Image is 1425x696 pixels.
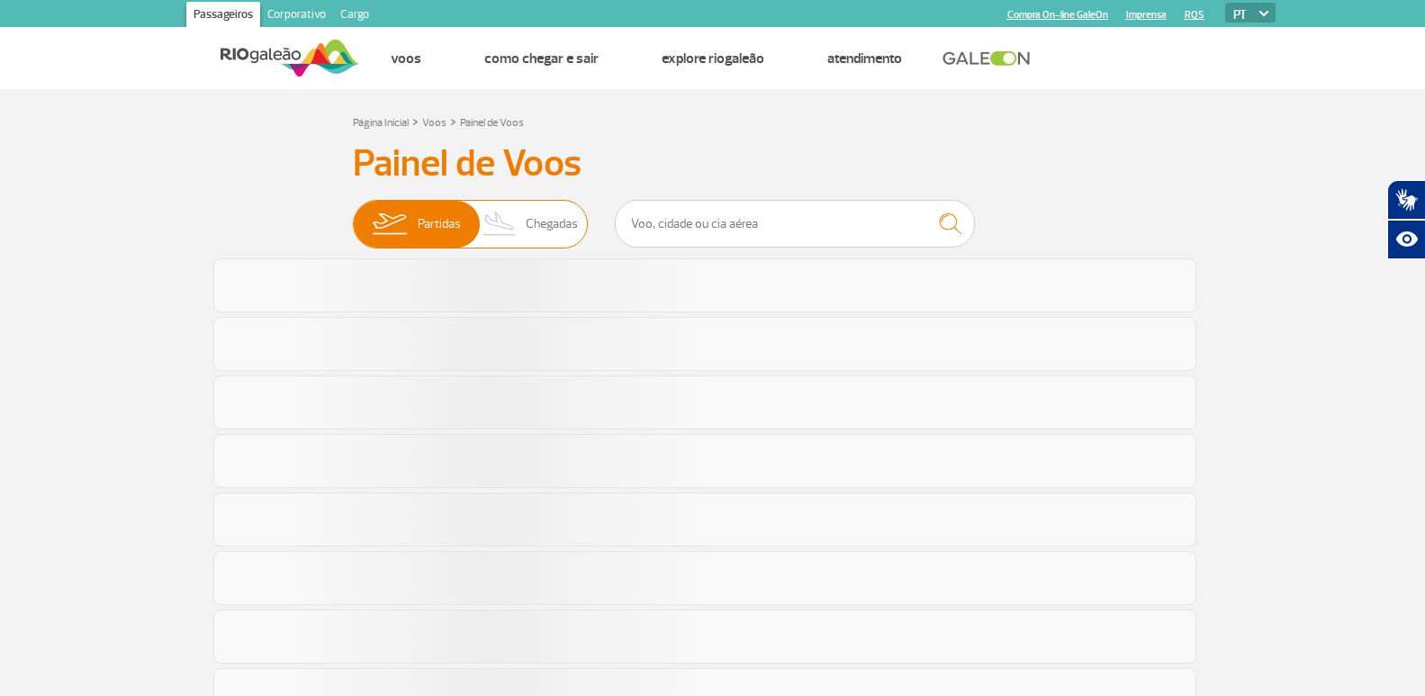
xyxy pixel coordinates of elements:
[460,116,524,130] a: Painel de Voos
[662,50,764,68] a: Explore RIOgaleão
[1387,220,1425,259] button: Abrir recursos assistivos.
[260,2,333,31] a: Corporativo
[422,116,446,130] a: Voos
[827,50,902,68] a: Atendimento
[473,201,527,248] img: slider-desembarque
[418,201,461,248] span: Partidas
[1007,9,1108,21] a: Compra On-line GaleOn
[1387,180,1425,220] button: Abrir tradutor de língua de sinais.
[526,201,578,248] span: Chegadas
[353,141,1073,186] h3: Painel de Voos
[450,111,456,131] a: >
[353,116,409,130] a: Página Inicial
[484,50,599,68] a: Como chegar e sair
[412,111,419,131] a: >
[186,2,260,31] a: Passageiros
[615,200,975,248] input: Voo, cidade ou cia aérea
[333,2,376,31] a: Cargo
[361,201,418,248] img: slider-embarque
[1126,9,1167,21] a: Imprensa
[1387,180,1425,259] div: Plugin de acessibilidade da Hand Talk.
[391,50,421,68] a: Voos
[1185,9,1204,21] a: RQS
